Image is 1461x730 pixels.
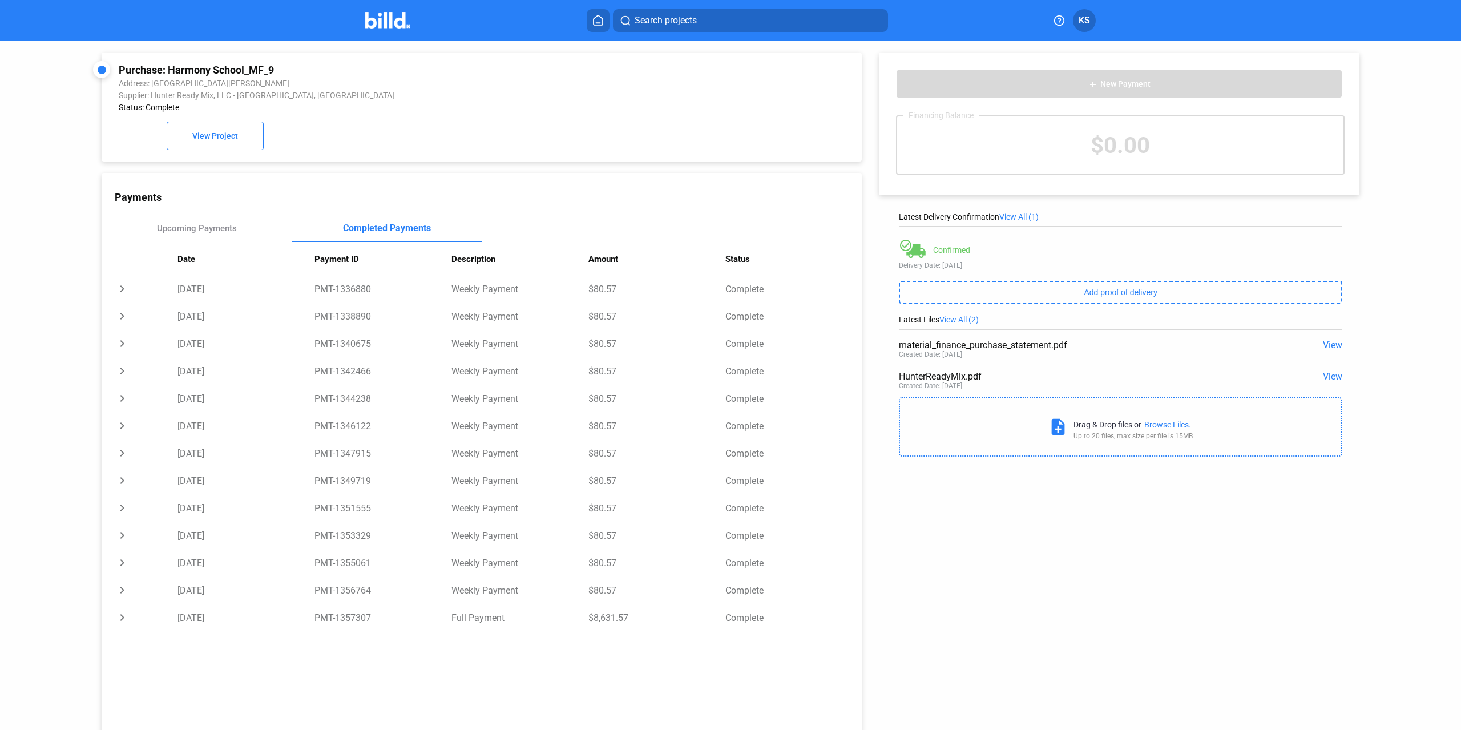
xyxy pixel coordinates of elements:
[725,385,862,412] td: Complete
[314,243,451,275] th: Payment ID
[588,330,725,357] td: $80.57
[1079,14,1090,27] span: KS
[314,275,451,303] td: PMT-1336880
[588,275,725,303] td: $80.57
[725,439,862,467] td: Complete
[451,576,588,604] td: Weekly Payment
[899,261,1342,269] div: Delivery Date: [DATE]
[1144,420,1191,429] div: Browse Files.
[177,357,314,385] td: [DATE]
[314,303,451,330] td: PMT-1338890
[588,303,725,330] td: $80.57
[588,439,725,467] td: $80.57
[365,12,410,29] img: Billd Company Logo
[588,604,725,631] td: $8,631.57
[903,111,979,120] div: Financing Balance
[1073,432,1193,440] div: Up to 20 files, max size per file is 15MB
[899,371,1253,382] div: HunterReadyMix.pdf
[177,385,314,412] td: [DATE]
[588,494,725,522] td: $80.57
[177,522,314,549] td: [DATE]
[725,330,862,357] td: Complete
[725,522,862,549] td: Complete
[725,412,862,439] td: Complete
[314,357,451,385] td: PMT-1342466
[192,132,238,141] span: View Project
[119,103,700,112] div: Status: Complete
[588,357,725,385] td: $80.57
[451,357,588,385] td: Weekly Payment
[119,91,700,100] div: Supplier: Hunter Ready Mix, LLC - [GEOGRAPHIC_DATA], [GEOGRAPHIC_DATA]
[899,340,1253,350] div: material_finance_purchase_statement.pdf
[999,212,1039,221] span: View All (1)
[725,275,862,303] td: Complete
[177,330,314,357] td: [DATE]
[1084,288,1157,297] span: Add proof of delivery
[725,494,862,522] td: Complete
[177,243,314,275] th: Date
[725,604,862,631] td: Complete
[314,439,451,467] td: PMT-1347915
[725,467,862,494] td: Complete
[635,14,697,27] span: Search projects
[613,9,888,32] button: Search projects
[899,382,962,390] div: Created Date: [DATE]
[119,79,700,88] div: Address: [GEOGRAPHIC_DATA][PERSON_NAME]
[177,604,314,631] td: [DATE]
[119,64,700,76] div: Purchase: Harmony School_MF_9
[451,549,588,576] td: Weekly Payment
[896,70,1342,98] button: New Payment
[177,549,314,576] td: [DATE]
[451,494,588,522] td: Weekly Payment
[177,494,314,522] td: [DATE]
[177,412,314,439] td: [DATE]
[451,604,588,631] td: Full Payment
[314,385,451,412] td: PMT-1344238
[933,245,970,255] div: Confirmed
[588,467,725,494] td: $80.57
[897,116,1343,174] div: $0.00
[899,315,1342,324] div: Latest Files
[1100,80,1151,89] span: New Payment
[588,243,725,275] th: Amount
[115,191,862,203] div: Payments
[314,467,451,494] td: PMT-1349719
[451,412,588,439] td: Weekly Payment
[157,223,237,233] div: Upcoming Payments
[1073,420,1141,429] div: Drag & Drop files or
[899,350,962,358] div: Created Date: [DATE]
[314,604,451,631] td: PMT-1357307
[314,576,451,604] td: PMT-1356764
[314,549,451,576] td: PMT-1355061
[177,467,314,494] td: [DATE]
[451,275,588,303] td: Weekly Payment
[899,281,1342,304] button: Add proof of delivery
[314,412,451,439] td: PMT-1346122
[451,303,588,330] td: Weekly Payment
[451,439,588,467] td: Weekly Payment
[177,576,314,604] td: [DATE]
[314,522,451,549] td: PMT-1353329
[1323,371,1342,382] span: View
[451,243,588,275] th: Description
[314,330,451,357] td: PMT-1340675
[167,122,264,150] button: View Project
[939,315,979,324] span: View All (2)
[451,522,588,549] td: Weekly Payment
[177,303,314,330] td: [DATE]
[899,212,1342,221] div: Latest Delivery Confirmation
[343,223,431,233] div: Completed Payments
[588,522,725,549] td: $80.57
[451,467,588,494] td: Weekly Payment
[588,576,725,604] td: $80.57
[588,549,725,576] td: $80.57
[451,330,588,357] td: Weekly Payment
[588,385,725,412] td: $80.57
[725,303,862,330] td: Complete
[177,439,314,467] td: [DATE]
[725,576,862,604] td: Complete
[1323,340,1342,350] span: View
[725,243,862,275] th: Status
[314,494,451,522] td: PMT-1351555
[451,385,588,412] td: Weekly Payment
